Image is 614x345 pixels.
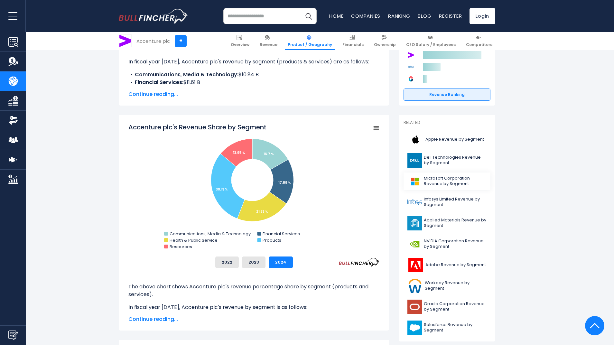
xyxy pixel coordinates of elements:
[388,13,410,19] a: Ranking
[8,116,18,125] img: Ownership
[424,218,487,228] span: Applied Materials Revenue by Segment
[407,132,423,147] img: AAPL logo
[424,155,487,166] span: Dell Technologies Revenue by Segment
[407,300,422,314] img: ORCL logo
[424,301,487,312] span: Oracle Corporation Revenue by Segment
[285,32,335,50] a: Product / Geography
[407,63,415,71] img: Infosys Limited competitors logo
[404,214,490,232] a: Applied Materials Revenue by Segment
[340,32,367,50] a: Financials
[215,256,239,268] button: 2022
[404,256,490,274] a: Adobe Revenue by Segment
[407,279,423,293] img: WDAY logo
[404,235,490,253] a: NVIDIA Corporation Revenue by Segment
[263,237,281,243] text: Products
[119,9,188,23] a: Go to homepage
[170,231,251,237] text: Communications, Media & Technology
[425,280,487,291] span: Workday Revenue by Segment
[228,32,252,50] a: Overview
[256,209,268,214] tspan: 21.33 %
[404,277,490,295] a: Workday Revenue by Segment
[119,9,188,23] img: bullfincher logo
[424,197,487,208] span: Infosys Limited Revenue by Segment
[425,137,484,142] span: Apple Revenue by Segment
[424,322,487,333] span: Salesforce Revenue by Segment
[404,319,490,337] a: Salesforce Revenue by Segment
[351,13,380,19] a: Companies
[407,321,422,335] img: CRM logo
[407,237,422,251] img: NVDA logo
[404,298,490,316] a: Oracle Corporation Revenue by Segment
[264,152,274,156] tspan: 16.7 %
[136,37,170,45] div: Accenture plc
[404,152,490,169] a: Dell Technologies Revenue by Segment
[404,120,490,126] p: Related
[128,315,379,323] span: Continue reading...
[242,256,265,268] button: 2023
[170,237,218,243] text: Health & Public Service
[231,42,249,47] span: Overview
[342,42,364,47] span: Financials
[128,123,266,132] tspan: Accenture plc's Revenue Share by Segment
[301,8,317,24] button: Search
[128,303,379,311] p: In fiscal year [DATE], Accenture plc's revenue by segment is as follows:
[407,195,422,210] img: INFY logo
[216,187,228,192] tspan: 30.13 %
[329,13,343,19] a: Home
[407,153,422,168] img: DELL logo
[418,13,431,19] a: Blog
[404,193,490,211] a: Infosys Limited Revenue by Segment
[407,216,422,230] img: AMAT logo
[424,238,487,249] span: NVIDIA Corporation Revenue by Segment
[404,131,490,148] a: Apple Revenue by Segment
[135,71,238,78] b: Communications, Media & Technology:
[425,262,486,268] span: Adobe Revenue by Segment
[128,79,379,86] li: $11.61 B
[404,89,490,101] a: Revenue Ranking
[470,8,495,24] a: Login
[128,71,379,79] li: $10.84 B
[135,79,183,86] b: Financial Services:
[466,42,492,47] span: Competitors
[263,231,300,237] text: Financial Services
[257,32,280,50] a: Revenue
[233,150,245,155] tspan: 13.95 %
[119,35,131,47] img: ACN logo
[404,172,490,190] a: Microsoft Corporation Revenue by Segment
[407,51,415,59] img: Accenture plc competitors logo
[170,244,192,250] text: Resources
[406,42,456,47] span: CEO Salary / Employees
[439,13,462,19] a: Register
[403,32,459,50] a: CEO Salary / Employees
[128,58,379,66] p: In fiscal year [DATE], Accenture plc's revenue by segment (products & services) are as follows:
[424,176,487,187] span: Microsoft Corporation Revenue by Segment
[374,42,396,47] span: Ownership
[175,35,187,47] a: +
[407,75,415,83] img: Genpact Limited competitors logo
[463,32,495,50] a: Competitors
[278,180,291,185] tspan: 17.89 %
[407,174,422,189] img: MSFT logo
[128,283,379,298] p: The above chart shows Accenture plc's revenue percentage share by segment (products and services).
[128,90,379,98] span: Continue reading...
[288,42,332,47] span: Product / Geography
[128,123,379,251] svg: Accenture plc's Revenue Share by Segment
[269,256,293,268] button: 2024
[407,258,423,272] img: ADBE logo
[260,42,277,47] span: Revenue
[371,32,399,50] a: Ownership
